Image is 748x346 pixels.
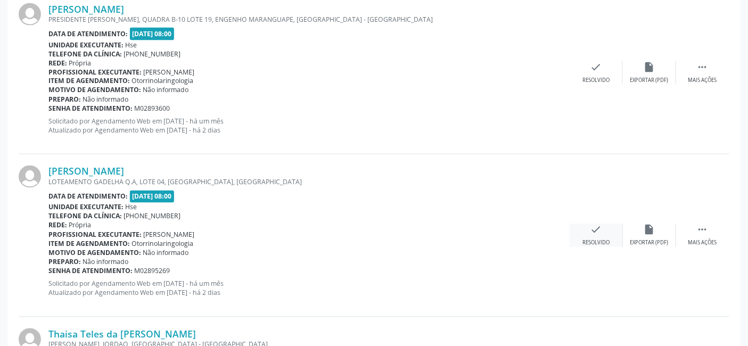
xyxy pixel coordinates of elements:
div: Mais ações [688,240,717,247]
span: Hse [126,40,137,50]
div: Mais ações [688,77,717,84]
span: Hse [126,203,137,212]
i:  [697,224,709,236]
b: Unidade executante: [48,40,124,50]
span: Própria [69,221,92,230]
b: Profissional executante: [48,68,142,77]
b: Motivo de agendamento: [48,86,141,95]
a: [PERSON_NAME] [48,166,124,177]
b: Senha de atendimento: [48,104,133,113]
i: check [590,224,602,236]
div: LOTEAMENTO GADELHA Q.A, LOTE 04, [GEOGRAPHIC_DATA], [GEOGRAPHIC_DATA] [48,178,570,187]
b: Profissional executante: [48,230,142,240]
span: [DATE] 08:00 [130,191,175,203]
b: Data de atendimento: [48,192,128,201]
span: Não informado [83,258,129,267]
img: img [19,3,41,26]
span: Não informado [143,249,189,258]
span: Não informado [83,95,129,104]
div: Exportar (PDF) [630,77,669,84]
span: Própria [69,59,92,68]
b: Item de agendamento: [48,240,130,249]
span: Otorrinolaringologia [132,77,194,86]
i: insert_drive_file [644,224,655,236]
a: Thaisa Teles da [PERSON_NAME] [48,328,196,340]
div: PRESIDENTE [PERSON_NAME], QUADRA B-10 LOTE 19, ENGENHO MARANGUAPE, [GEOGRAPHIC_DATA] - [GEOGRAPHI... [48,15,570,24]
span: [PERSON_NAME] [144,68,195,77]
span: [PHONE_NUMBER] [124,212,181,221]
b: Telefone da clínica: [48,50,122,59]
span: Não informado [143,86,189,95]
b: Item de agendamento: [48,77,130,86]
b: Telefone da clínica: [48,212,122,221]
div: Resolvido [582,240,610,247]
span: M02893600 [135,104,170,113]
i: check [590,61,602,73]
b: Rede: [48,59,67,68]
b: Unidade executante: [48,203,124,212]
span: M02895269 [135,267,170,276]
a: [PERSON_NAME] [48,3,124,15]
b: Data de atendimento: [48,29,128,38]
img: img [19,166,41,188]
b: Motivo de agendamento: [48,249,141,258]
p: Solicitado por Agendamento Web em [DATE] - há um mês Atualizado por Agendamento Web em [DATE] - h... [48,279,570,298]
i:  [697,61,709,73]
span: [DATE] 08:00 [130,28,175,40]
p: Solicitado por Agendamento Web em [DATE] - há um mês Atualizado por Agendamento Web em [DATE] - h... [48,117,570,135]
b: Preparo: [48,258,81,267]
div: Exportar (PDF) [630,240,669,247]
span: [PERSON_NAME] [144,230,195,240]
span: [PHONE_NUMBER] [124,50,181,59]
b: Senha de atendimento: [48,267,133,276]
b: Preparo: [48,95,81,104]
span: Otorrinolaringologia [132,240,194,249]
i: insert_drive_file [644,61,655,73]
b: Rede: [48,221,67,230]
div: Resolvido [582,77,610,84]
